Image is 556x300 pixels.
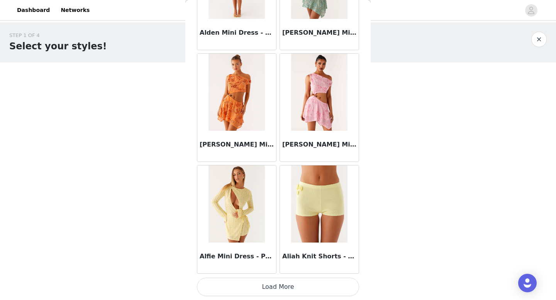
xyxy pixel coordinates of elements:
h3: [PERSON_NAME] Mini Dress - Pink [282,140,356,149]
img: Aliah Knit Shorts - Yellow [291,165,347,243]
img: Aletta Sequin Mini Dress - Orange [208,54,264,131]
h1: Select your styles! [9,39,107,53]
div: STEP 1 OF 4 [9,32,107,39]
h3: Aliah Knit Shorts - Yellow [282,252,356,261]
button: Load More [197,278,359,296]
h3: [PERSON_NAME] Mini Dress - Orange [200,140,274,149]
h3: Alden Mini Dress - Floral Print [200,28,274,37]
div: Open Intercom Messenger [518,274,537,292]
h3: Alfie Mini Dress - Pastel Yellow [200,252,274,261]
a: Networks [56,2,94,19]
img: Alfie Mini Dress - Pastel Yellow [208,165,264,243]
img: Aletta Sequin Mini Dress - Pink [291,54,347,131]
h3: [PERSON_NAME] Mini Dress - Mint [282,28,356,37]
a: Dashboard [12,2,54,19]
div: avatar [527,4,535,17]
